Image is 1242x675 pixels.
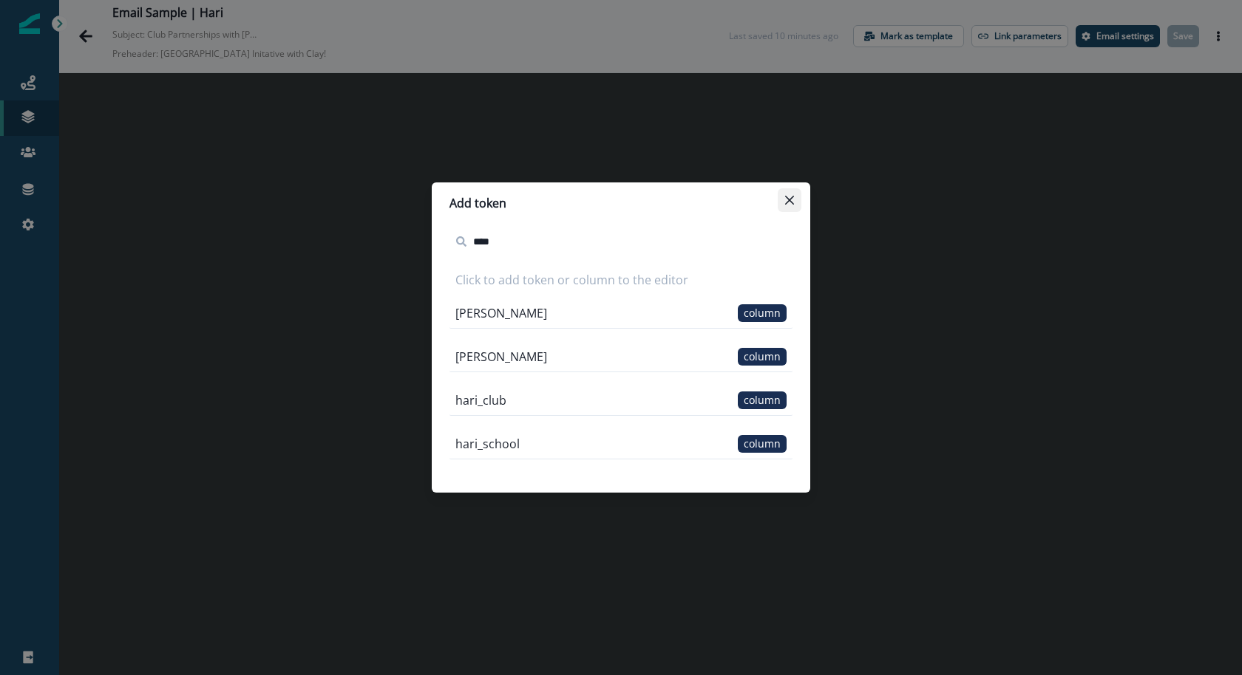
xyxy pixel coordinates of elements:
[455,391,506,409] p: hari_club
[449,194,506,212] p: Add token
[738,304,787,322] span: column
[778,188,801,212] button: Close
[455,435,520,453] p: hari_school
[455,304,547,322] p: [PERSON_NAME]
[449,271,688,289] p: Click to add token or column to the editor
[738,435,787,453] span: column
[738,391,787,409] span: column
[738,348,787,366] span: column
[455,348,547,366] p: [PERSON_NAME]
